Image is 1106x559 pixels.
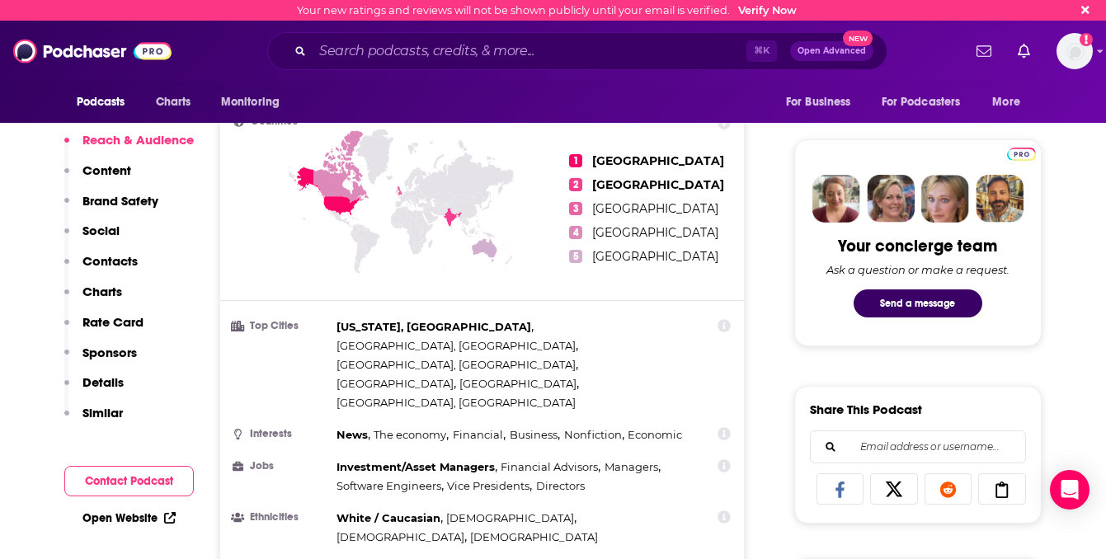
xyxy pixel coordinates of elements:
[337,511,440,524] span: White / Caucasian
[459,377,577,390] span: [GEOGRAPHIC_DATA]
[826,263,1010,276] div: Ask a question or make a request.
[459,374,579,393] span: ,
[313,38,746,64] input: Search podcasts, credits, & more...
[374,428,446,441] span: The economy
[569,226,582,239] span: 4
[592,153,724,168] span: [GEOGRAPHIC_DATA]
[746,40,777,62] span: ⌘ K
[592,225,718,240] span: [GEOGRAPHIC_DATA]
[738,4,797,16] a: Verify Now
[64,253,138,284] button: Contacts
[774,87,872,118] button: open menu
[64,223,120,253] button: Social
[1011,37,1037,65] a: Show notifications dropdown
[1057,33,1093,69] img: User Profile
[233,512,330,523] h3: Ethnicities
[64,314,144,345] button: Rate Card
[978,473,1026,505] a: Copy Link
[337,355,578,374] span: ,
[628,428,682,441] span: Economic
[64,374,124,405] button: Details
[337,320,531,333] span: [US_STATE], [GEOGRAPHIC_DATA]
[871,87,985,118] button: open menu
[267,32,887,70] div: Search podcasts, credits, & more...
[82,223,120,238] p: Social
[82,253,138,269] p: Contacts
[1057,33,1093,69] span: Logged in as charlottestone
[786,91,851,114] span: For Business
[470,530,598,543] span: [DEMOGRAPHIC_DATA]
[1050,470,1090,510] div: Open Intercom Messenger
[82,193,158,209] p: Brand Safety
[981,87,1041,118] button: open menu
[337,317,534,336] span: ,
[337,336,578,355] span: ,
[82,284,122,299] p: Charts
[82,314,144,330] p: Rate Card
[921,175,969,223] img: Jules Profile
[209,87,301,118] button: open menu
[605,458,661,477] span: ,
[446,509,577,528] span: ,
[798,47,866,55] span: Open Advanced
[447,477,532,496] span: ,
[569,154,582,167] span: 1
[233,461,330,472] h3: Jobs
[838,236,997,256] div: Your concierge team
[82,162,131,178] p: Content
[447,479,529,492] span: Vice Presidents
[446,511,574,524] span: [DEMOGRAPHIC_DATA]
[82,511,176,525] a: Open Website
[337,477,444,496] span: ,
[810,430,1026,463] div: Search followers
[297,4,797,16] div: Your new ratings and reviews will not be shown publicly until your email is verified.
[337,458,497,477] span: ,
[251,116,298,127] span: Countries
[453,428,503,441] span: Financial
[337,528,467,547] span: ,
[569,202,582,215] span: 3
[82,345,137,360] p: Sponsors
[337,479,441,492] span: Software Engineers
[817,473,864,505] a: Share on Facebook
[64,132,194,162] button: Reach & Audience
[1007,145,1036,161] a: Pro website
[854,289,982,317] button: Send a message
[337,396,576,409] span: [GEOGRAPHIC_DATA], [GEOGRAPHIC_DATA]
[221,91,280,114] span: Monitoring
[882,91,961,114] span: For Podcasters
[790,41,873,61] button: Open AdvancedNew
[812,175,860,223] img: Sydney Profile
[64,345,137,375] button: Sponsors
[13,35,172,67] img: Podchaser - Follow, Share and Rate Podcasts
[337,377,454,390] span: [GEOGRAPHIC_DATA]
[337,460,495,473] span: Investment/Asset Managers
[233,321,330,331] h3: Top Cities
[82,374,124,390] p: Details
[824,431,1012,463] input: Email address or username...
[592,201,718,216] span: [GEOGRAPHIC_DATA]
[64,193,158,223] button: Brand Safety
[970,37,998,65] a: Show notifications dropdown
[1080,33,1093,46] svg: Email not verified
[843,31,873,46] span: New
[592,249,718,264] span: [GEOGRAPHIC_DATA]
[925,473,972,505] a: Share on Reddit
[337,374,456,393] span: ,
[569,250,582,263] span: 5
[453,425,506,444] span: ,
[64,284,122,314] button: Charts
[510,425,560,444] span: ,
[374,425,449,444] span: ,
[870,473,918,505] a: Share on X/Twitter
[337,509,443,528] span: ,
[810,402,922,417] h3: Share This Podcast
[501,458,600,477] span: ,
[82,405,123,420] p: Similar
[536,479,585,492] span: Directors
[77,91,125,114] span: Podcasts
[592,177,724,192] span: [GEOGRAPHIC_DATA]
[564,425,624,444] span: ,
[569,178,582,191] span: 2
[64,466,194,496] button: Contact Podcast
